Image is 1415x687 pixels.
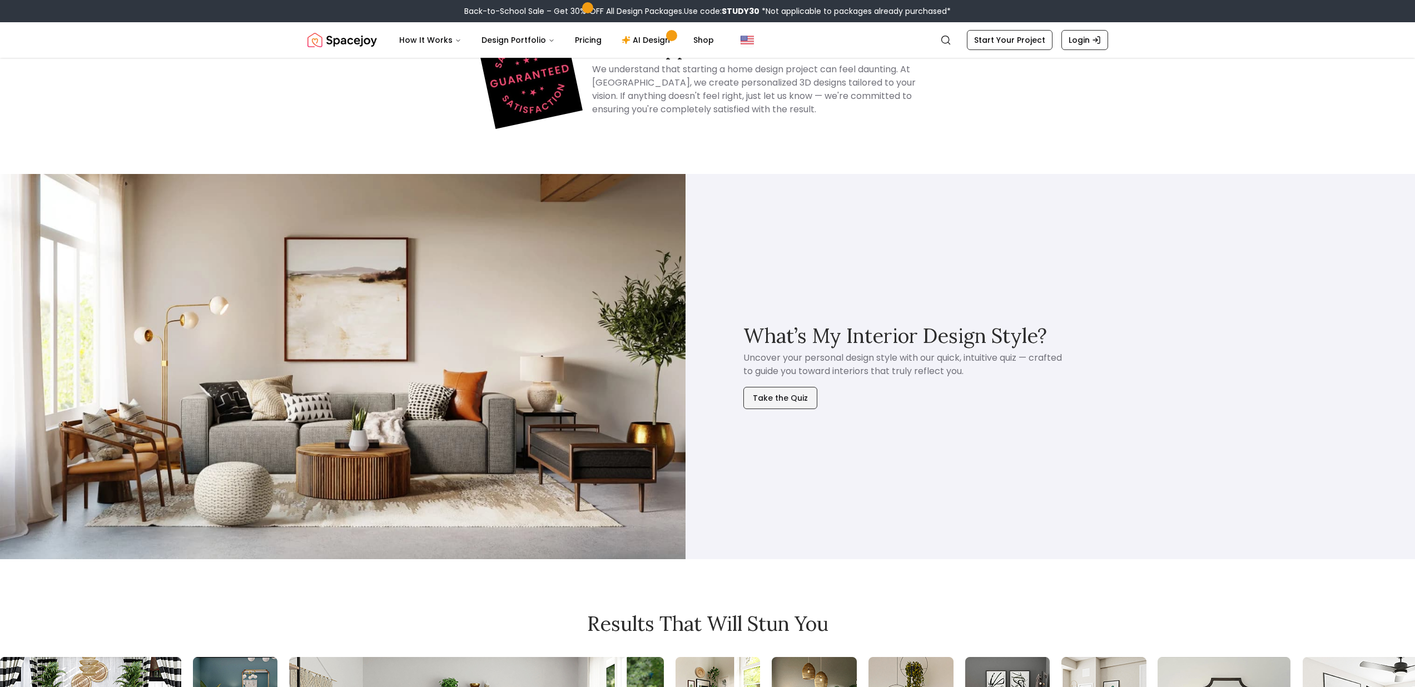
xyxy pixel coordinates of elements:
[566,29,610,51] a: Pricing
[759,6,951,17] span: *Not applicable to packages already purchased*
[459,32,957,121] div: Happiness Guarantee Information
[307,29,377,51] img: Spacejoy Logo
[473,29,564,51] button: Design Portfolio
[722,6,759,17] b: STUDY30
[390,29,470,51] button: How It Works
[307,29,377,51] a: Spacejoy
[684,6,759,17] span: Use code:
[592,36,930,58] h3: Your Happiness Guaranteed
[967,30,1052,50] a: Start Your Project
[307,613,1108,635] h2: Results that will stun you
[477,23,583,129] img: Spacejoy logo representing our Happiness Guaranteed promise
[307,22,1108,58] nav: Global
[592,63,930,116] h4: We understand that starting a home design project can feel daunting. At [GEOGRAPHIC_DATA], we cre...
[684,29,723,51] a: Shop
[743,325,1047,347] h3: What’s My Interior Design Style?
[741,33,754,47] img: United States
[743,387,817,409] button: Take the Quiz
[464,6,951,17] div: Back-to-School Sale – Get 30% OFF All Design Packages.
[390,29,723,51] nav: Main
[1061,30,1108,50] a: Login
[743,351,1064,378] p: Uncover your personal design style with our quick, intuitive quiz — crafted to guide you toward i...
[613,29,682,51] a: AI Design
[743,378,817,409] a: Take the Quiz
